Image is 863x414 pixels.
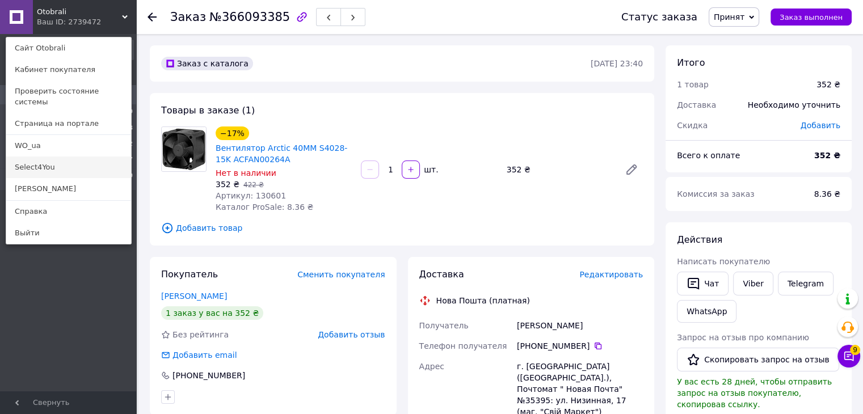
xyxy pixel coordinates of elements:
[816,79,840,90] div: 352 ₴
[160,349,238,361] div: Добавить email
[216,143,347,164] a: Вентилятор Arctic 40MM S4028-15K ACFAN00264A
[161,57,253,70] div: Заказ с каталога
[677,333,809,342] span: Запрос на отзыв про компанию
[216,180,239,189] span: 352 ₴
[6,157,131,178] a: Select4You
[170,10,206,24] span: Заказ
[837,345,860,367] button: Чат с покупателем9
[419,321,469,330] span: Получатель
[172,330,229,339] span: Без рейтинга
[677,234,722,245] span: Действия
[677,377,832,409] span: У вас есть 28 дней, чтобы отправить запрос на отзыв покупателю, скопировав ссылку.
[419,341,507,350] span: Телефон получателя
[778,272,833,295] a: Telegram
[161,222,643,234] span: Добавить товар
[216,202,313,212] span: Каталог ProSale: 8.36 ₴
[162,127,206,171] img: Вентилятор Arctic 40MM S4028-15K ACFAN00264A
[243,181,264,189] span: 422 ₴
[714,12,744,22] span: Принят
[517,340,643,352] div: [PHONE_NUMBER]
[850,345,860,355] span: 9
[677,189,755,198] span: Комиссия за заказ
[209,10,290,24] span: №366093385
[6,201,131,222] a: Справка
[6,81,131,112] a: Проверить состояние системы
[814,189,840,198] span: 8.36 ₴
[771,9,852,26] button: Заказ выполнен
[677,348,839,371] button: Скопировать запрос на отзыв
[297,270,385,279] span: Сменить покупателя
[216,168,276,178] span: Нет в наличии
[6,178,131,200] a: [PERSON_NAME]
[677,151,740,160] span: Всего к оплате
[6,37,131,59] a: Сайт Otobrali
[677,257,770,266] span: Написать покупателю
[620,158,643,181] a: Редактировать
[421,164,439,175] div: шт.
[161,292,227,301] a: [PERSON_NAME]
[419,269,464,280] span: Доставка
[741,92,847,117] div: Необходимо уточнить
[780,13,843,22] span: Заказ выполнен
[433,295,533,306] div: Нова Пошта (платная)
[419,362,444,371] span: Адрес
[677,100,716,109] span: Доставка
[677,300,736,323] a: WhatsApp
[6,222,131,244] a: Выйти
[677,121,708,130] span: Скидка
[801,121,840,130] span: Добавить
[502,162,616,178] div: 352 ₴
[161,269,218,280] span: Покупатель
[6,113,131,134] a: Страница на портале
[677,80,709,89] span: 1 товар
[591,59,643,68] time: [DATE] 23:40
[6,59,131,81] a: Кабинет покупателя
[171,370,246,381] div: [PHONE_NUMBER]
[37,17,85,27] div: Ваш ID: 2739472
[171,349,238,361] div: Добавить email
[677,57,705,68] span: Итого
[161,306,263,320] div: 1 заказ у вас на 352 ₴
[318,330,385,339] span: Добавить отзыв
[216,126,249,140] div: −17%
[621,11,697,23] div: Статус заказа
[6,135,131,157] a: WO_ua
[677,272,729,295] button: Чат
[37,7,122,17] span: Otobrali
[579,270,643,279] span: Редактировать
[733,272,773,295] a: Viber
[148,11,157,23] div: Вернуться назад
[161,105,255,116] span: Товары в заказе (1)
[814,151,840,160] b: 352 ₴
[216,191,286,200] span: Артикул: 130601
[515,315,645,336] div: [PERSON_NAME]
